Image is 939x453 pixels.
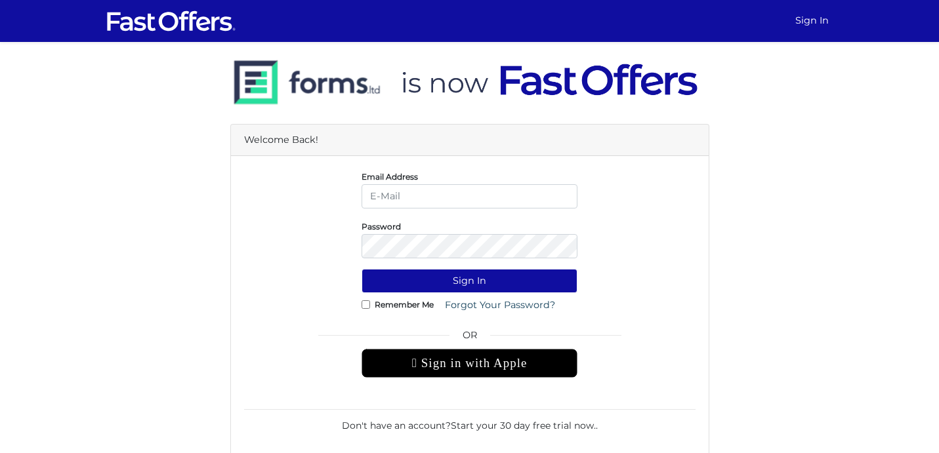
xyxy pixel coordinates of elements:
button: Sign In [362,269,577,293]
div: Sign in with Apple [362,349,577,378]
a: Sign In [790,8,834,33]
input: E-Mail [362,184,577,208]
label: Email Address [362,175,418,178]
span: OR [362,328,577,349]
a: Forgot Your Password? [436,293,564,317]
label: Password [362,225,401,228]
label: Remember Me [375,303,434,306]
a: Start your 30 day free trial now. [451,420,596,431]
div: Don't have an account? . [244,409,696,433]
div: Welcome Back! [231,125,709,156]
